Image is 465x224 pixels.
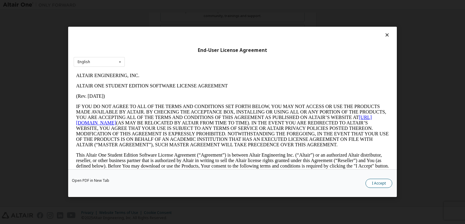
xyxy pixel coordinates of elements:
[2,2,315,8] p: ALTAIR ENGINEERING, INC.
[2,33,315,77] p: IF YOU DO NOT AGREE TO ALL OF THE TERMS AND CONDITIONS SET FORTH BELOW, YOU MAY NOT ACCESS OR USE...
[2,13,315,18] p: ALTAIR ONE STUDENT EDITION SOFTWARE LICENSE AGREEMENT
[2,23,315,29] p: (Rev. [DATE])
[365,179,392,188] button: I Accept
[72,179,109,183] a: Open PDF in New Tab
[2,44,298,55] a: [URL][DOMAIN_NAME]
[74,47,391,53] div: End-User License Agreement
[78,60,90,64] div: English
[2,82,315,104] p: This Altair One Student Edition Software License Agreement (“Agreement”) is between Altair Engine...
